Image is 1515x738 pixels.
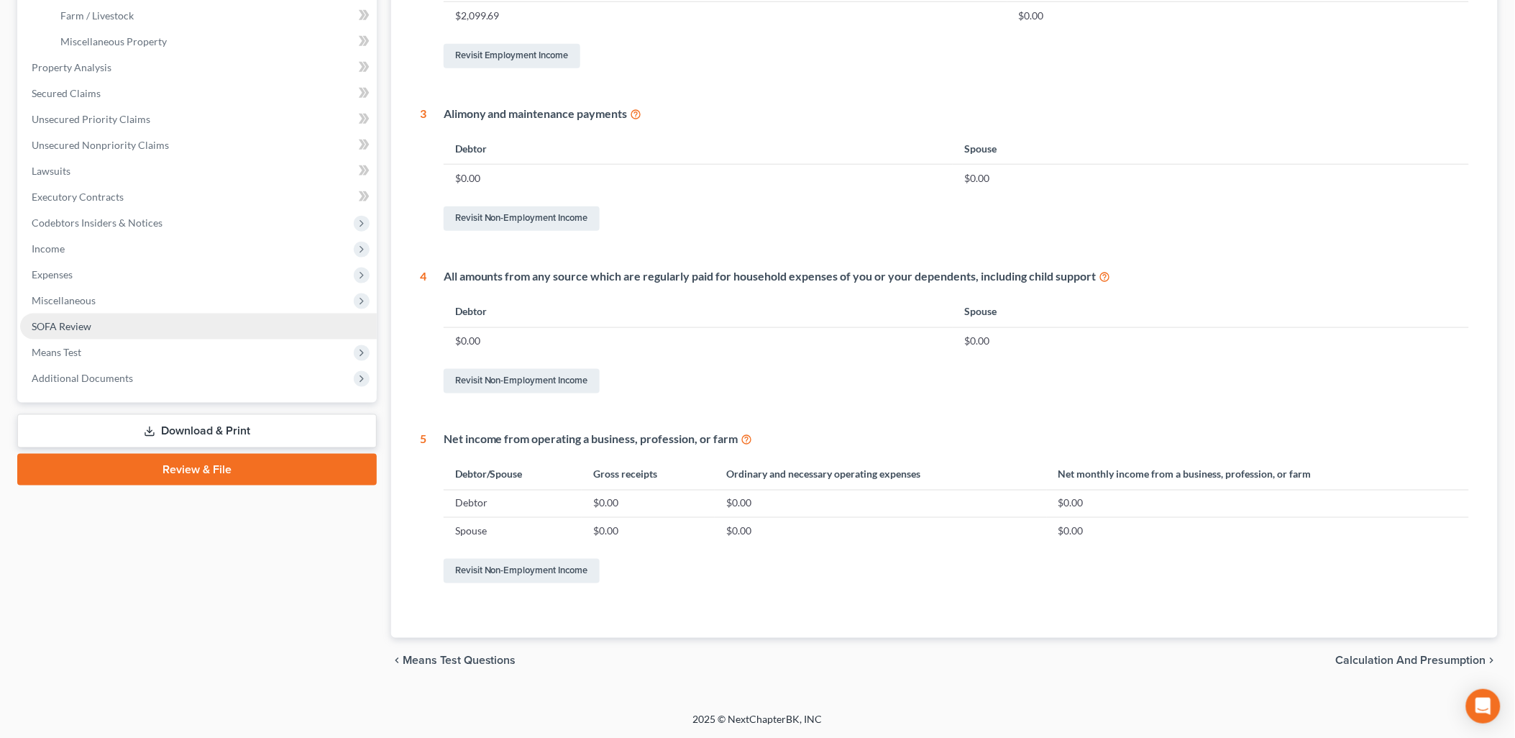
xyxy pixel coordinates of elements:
[1047,490,1469,517] td: $0.00
[32,268,73,281] span: Expenses
[953,134,1469,165] th: Spouse
[32,87,101,99] span: Secured Claims
[1336,655,1486,667] span: Calculation and Presumption
[444,490,582,517] td: Debtor
[444,518,582,545] td: Spouse
[20,132,377,158] a: Unsecured Nonpriority Claims
[1047,518,1469,545] td: $0.00
[20,55,377,81] a: Property Analysis
[444,369,600,393] a: Revisit Non-Employment Income
[32,191,124,203] span: Executory Contracts
[20,184,377,210] a: Executory Contracts
[60,35,167,47] span: Miscellaneous Property
[20,314,377,340] a: SOFA Review
[444,559,600,583] a: Revisit Non-Employment Income
[60,9,134,22] span: Farm / Livestock
[582,490,715,517] td: $0.00
[32,165,70,177] span: Lawsuits
[32,61,111,73] span: Property Analysis
[403,655,516,667] span: Means Test Questions
[32,372,133,384] span: Additional Documents
[444,296,953,327] th: Debtor
[20,81,377,106] a: Secured Claims
[20,106,377,132] a: Unsecured Priority Claims
[715,490,1047,517] td: $0.00
[444,44,580,68] a: Revisit Employment Income
[20,158,377,184] a: Lawsuits
[444,134,953,165] th: Debtor
[444,268,1469,285] div: All amounts from any source which are regularly paid for household expenses of you or your depend...
[1466,689,1501,724] div: Open Intercom Messenger
[582,459,715,490] th: Gross receipts
[444,327,953,355] td: $0.00
[49,3,377,29] a: Farm / Livestock
[444,459,582,490] th: Debtor/Spouse
[32,346,81,358] span: Means Test
[420,431,426,587] div: 5
[444,165,953,192] td: $0.00
[1486,655,1498,667] i: chevron_right
[444,106,1469,122] div: Alimony and maintenance payments
[444,206,600,231] a: Revisit Non-Employment Income
[420,268,426,396] div: 4
[715,518,1047,545] td: $0.00
[17,414,377,448] a: Download & Print
[17,454,377,486] a: Review & File
[32,294,96,306] span: Miscellaneous
[582,518,715,545] td: $0.00
[49,29,377,55] a: Miscellaneous Property
[1047,459,1469,490] th: Net monthly income from a business, profession, or farm
[32,217,163,229] span: Codebtors Insiders & Notices
[444,2,1007,29] td: $2,099.69
[715,459,1047,490] th: Ordinary and necessary operating expenses
[953,327,1469,355] td: $0.00
[32,113,150,125] span: Unsecured Priority Claims
[953,165,1469,192] td: $0.00
[32,139,169,151] span: Unsecured Nonpriority Claims
[391,655,516,667] button: chevron_left Means Test Questions
[1007,2,1469,29] td: $0.00
[444,431,1469,447] div: Net income from operating a business, profession, or farm
[32,320,91,332] span: SOFA Review
[32,242,65,255] span: Income
[420,106,426,234] div: 3
[391,655,403,667] i: chevron_left
[953,296,1469,327] th: Spouse
[1336,655,1498,667] button: Calculation and Presumption chevron_right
